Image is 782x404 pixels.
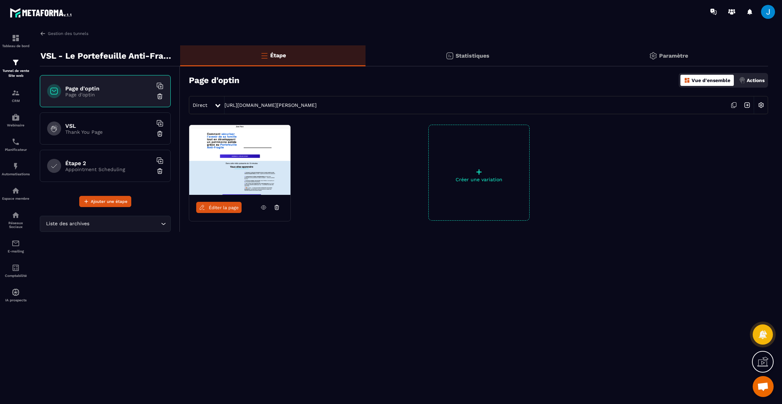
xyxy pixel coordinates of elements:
[747,78,765,83] p: Actions
[40,30,88,37] a: Gestion des tunnels
[12,138,20,146] img: scheduler
[659,52,688,59] p: Paramètre
[65,92,153,97] p: Page d'optin
[44,220,91,228] span: Liste des archives
[91,220,159,228] input: Search for option
[692,78,730,83] p: Vue d'ensemble
[12,264,20,272] img: accountant
[429,167,529,177] p: +
[2,148,30,152] p: Planificateur
[2,258,30,283] a: accountantaccountantComptabilité
[12,34,20,42] img: formation
[65,129,153,135] p: Thank You Page
[2,132,30,157] a: schedulerschedulerPlanificateur
[196,202,242,213] a: Éditer la page
[2,99,30,103] p: CRM
[12,211,20,219] img: social-network
[12,162,20,170] img: automations
[65,85,153,92] h6: Page d'optin
[209,205,239,210] span: Éditer la page
[91,198,127,205] span: Ajouter une étape
[40,216,171,232] div: Search for option
[2,123,30,127] p: Webinaire
[65,160,153,167] h6: Étape 2
[189,125,290,195] img: image
[753,376,774,397] div: Ouvrir le chat
[65,167,153,172] p: Appointment Scheduling
[2,108,30,132] a: automationsautomationsWebinaire
[445,52,454,60] img: stats.20deebd0.svg
[2,68,30,78] p: Tunnel de vente Site web
[2,29,30,53] a: formationformationTableau de bord
[65,123,153,129] h6: VSL
[2,221,30,229] p: Réseaux Sociaux
[40,49,175,63] p: VSL - Le Portefeuille Anti-Fragile - PUB
[2,53,30,83] a: formationformationTunnel de vente Site web
[2,274,30,278] p: Comptabilité
[12,239,20,248] img: email
[193,102,207,108] span: Direct
[2,172,30,176] p: Automatisations
[224,102,317,108] a: [URL][DOMAIN_NAME][PERSON_NAME]
[79,196,131,207] button: Ajouter une étape
[2,206,30,234] a: social-networksocial-networkRéseaux Sociaux
[12,113,20,122] img: automations
[740,98,754,112] img: arrow-next.bcc2205e.svg
[156,168,163,175] img: trash
[12,89,20,97] img: formation
[189,75,239,85] h3: Page d'optin
[2,44,30,48] p: Tableau de bord
[12,58,20,67] img: formation
[270,52,286,59] p: Étape
[2,249,30,253] p: E-mailing
[2,83,30,108] a: formationformationCRM
[2,298,30,302] p: IA prospects
[156,93,163,100] img: trash
[40,30,46,37] img: arrow
[684,77,690,83] img: dashboard-orange.40269519.svg
[2,234,30,258] a: emailemailE-mailing
[456,52,489,59] p: Statistiques
[2,157,30,181] a: automationsautomationsAutomatisations
[260,51,268,60] img: bars-o.4a397970.svg
[754,98,768,112] img: setting-w.858f3a88.svg
[2,197,30,200] p: Espace membre
[12,288,20,296] img: automations
[739,77,745,83] img: actions.d6e523a2.png
[12,186,20,195] img: automations
[10,6,73,19] img: logo
[649,52,657,60] img: setting-gr.5f69749f.svg
[156,130,163,137] img: trash
[429,177,529,182] p: Créer une variation
[2,181,30,206] a: automationsautomationsEspace membre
